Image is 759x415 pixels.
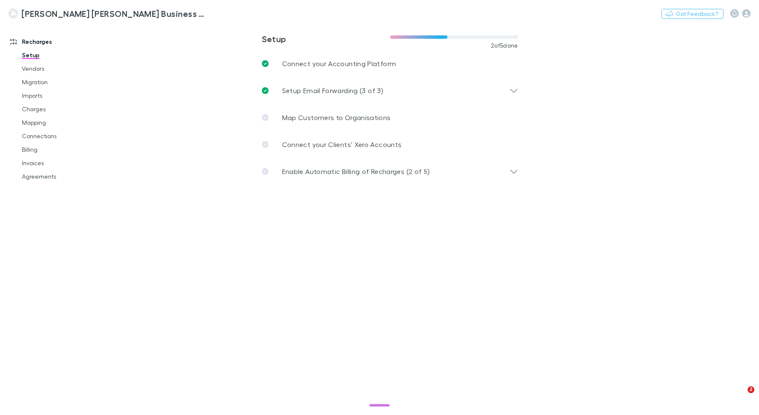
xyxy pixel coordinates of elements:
[255,131,525,158] a: Connect your Clients’ Xero Accounts
[282,112,391,123] p: Map Customers to Organisations
[255,77,525,104] div: Setup Email Forwarding (3 of 3)
[13,129,107,143] a: Connections
[13,170,107,183] a: Agreements
[730,386,751,407] iframe: Intercom live chat
[22,8,209,19] h3: [PERSON_NAME] [PERSON_NAME] Business Advisors and Chartered Accountants
[255,50,525,77] a: Connect your Accounting Platform
[13,75,107,89] a: Migration
[13,48,107,62] a: Setup
[3,3,214,24] a: [PERSON_NAME] [PERSON_NAME] Business Advisors and Chartered Accountants
[282,139,402,150] p: Connect your Clients’ Xero Accounts
[13,143,107,156] a: Billing
[13,62,107,75] a: Vendors
[13,102,107,116] a: Charges
[748,386,754,393] span: 2
[13,156,107,170] a: Invoices
[255,158,525,185] div: Enable Automatic Billing of Recharges (2 of 5)
[13,89,107,102] a: Imports
[491,42,518,49] span: 2 of 5 done
[2,35,107,48] a: Recharges
[262,34,390,44] h3: Setup
[282,86,383,96] p: Setup Email Forwarding (3 of 3)
[282,166,430,177] p: Enable Automatic Billing of Recharges (2 of 5)
[282,59,396,69] p: Connect your Accounting Platform
[8,8,18,19] img: Thorne Widgery Business Advisors and Chartered Accountants's Logo
[255,104,525,131] a: Map Customers to Organisations
[661,9,724,19] button: Got Feedback?
[13,116,107,129] a: Mapping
